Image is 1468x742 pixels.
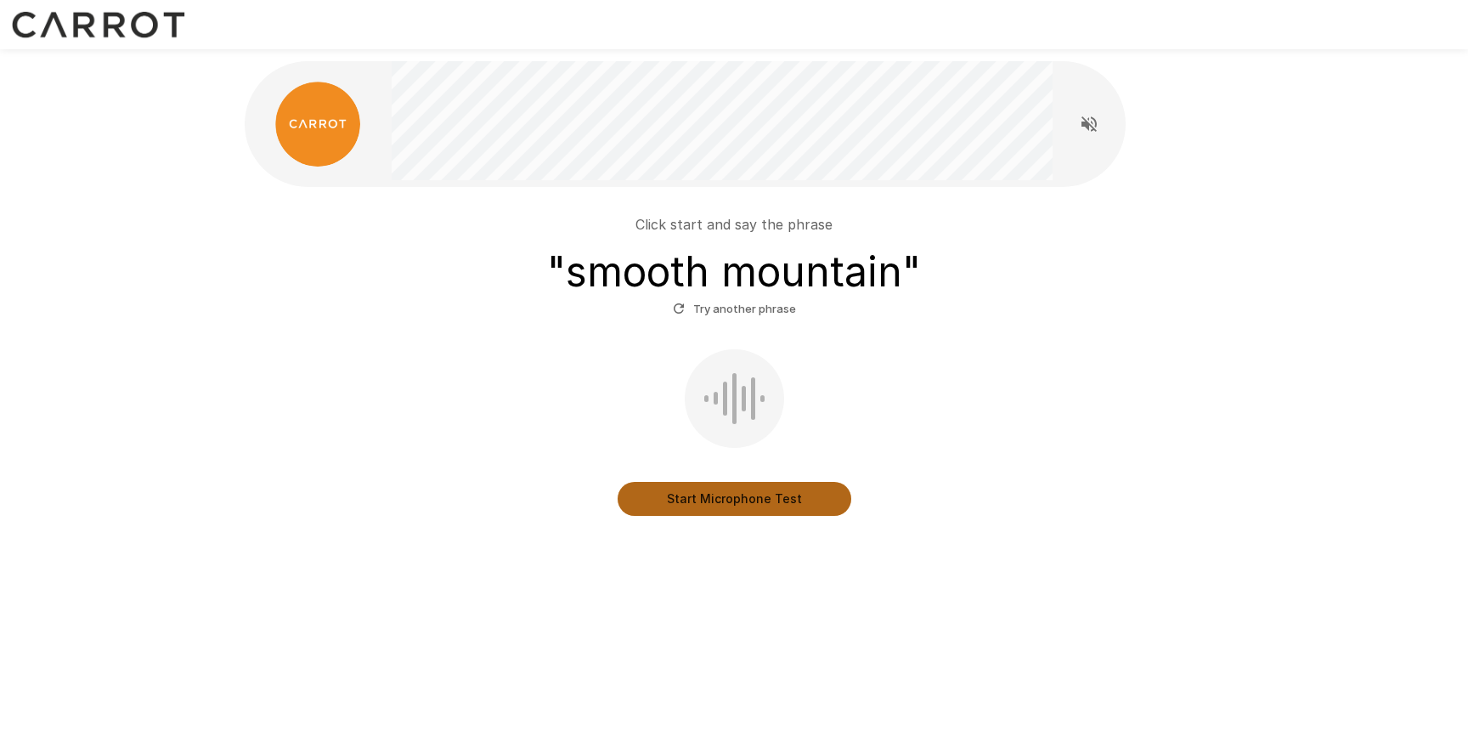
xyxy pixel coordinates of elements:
[1072,107,1106,141] button: Read questions aloud
[635,214,833,235] p: Click start and say the phrase
[547,248,921,296] h3: " smooth mountain "
[618,482,851,516] button: Start Microphone Test
[669,296,800,322] button: Try another phrase
[275,82,360,167] img: carrot_logo.png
